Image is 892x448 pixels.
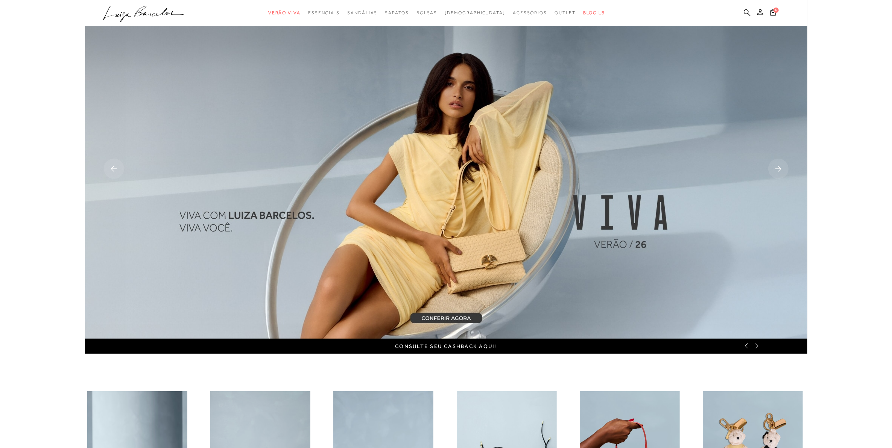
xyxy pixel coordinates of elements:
span: Sapatos [385,10,409,15]
a: categoryNavScreenReaderText [385,6,409,20]
a: Consulte seu cashback aqui! [395,343,497,349]
a: categoryNavScreenReaderText [416,6,438,20]
a: categoryNavScreenReaderText [308,6,340,20]
a: noSubCategoriesText [445,6,505,20]
span: 6 [773,8,779,13]
a: categoryNavScreenReaderText [347,6,377,20]
a: BLOG LB [583,6,605,20]
span: Acessórios [513,10,547,15]
a: categoryNavScreenReaderText [268,6,301,20]
span: Verão Viva [268,10,301,15]
a: categoryNavScreenReaderText [513,6,547,20]
span: Outlet [555,10,576,15]
a: categoryNavScreenReaderText [555,6,576,20]
button: 6 [768,8,778,18]
span: BLOG LB [583,10,605,15]
span: Bolsas [416,10,438,15]
span: Essenciais [308,10,340,15]
span: [DEMOGRAPHIC_DATA] [445,10,505,15]
span: Sandálias [347,10,377,15]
